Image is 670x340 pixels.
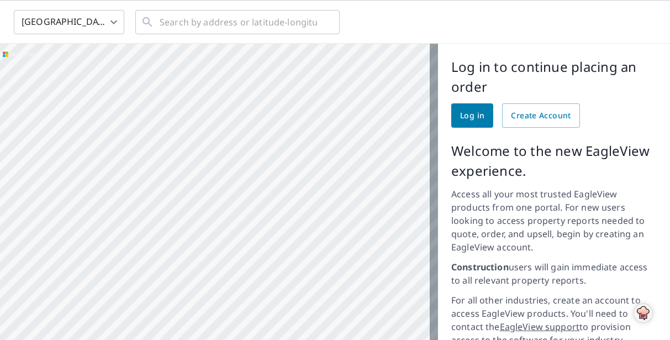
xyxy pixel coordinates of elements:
p: Welcome to the new EagleView experience. [451,141,657,181]
a: EagleView support [500,321,580,333]
a: Log in [451,103,493,128]
input: Search by address or latitude-longitude [160,7,317,38]
a: Create Account [502,103,580,128]
p: Log in to continue placing an order [451,57,657,97]
p: users will gain immediate access to all relevant property reports. [451,260,657,287]
span: Create Account [511,109,571,123]
strong: Construction [451,261,509,273]
div: [GEOGRAPHIC_DATA] [14,7,124,38]
span: Log in [460,109,484,123]
p: Access all your most trusted EagleView products from one portal. For new users looking to access ... [451,187,657,254]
